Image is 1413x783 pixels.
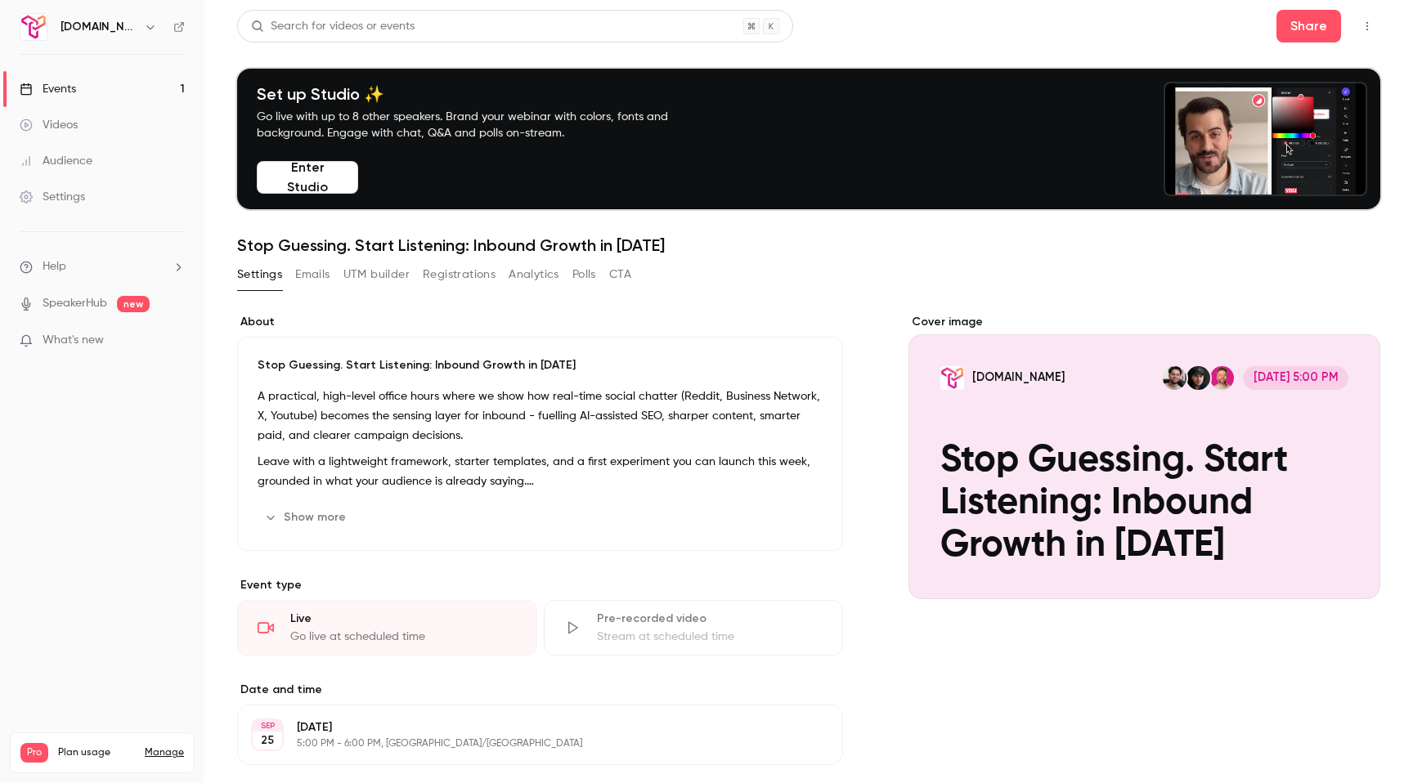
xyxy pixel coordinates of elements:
div: SEP [253,720,282,732]
button: Registrations [423,262,496,288]
div: Pre-recorded videoStream at scheduled time [544,600,844,655]
div: Pre-recorded video [597,611,823,627]
p: Go live with up to 8 other speakers. Brand your webinar with colors, fonts and background. Engage... [257,109,706,141]
div: Events [20,81,76,97]
div: Go live at scheduled time [290,629,517,645]
div: Search for videos or events [251,18,415,35]
button: Settings [237,262,282,288]
label: Cover image [908,314,1380,330]
p: 25 [261,732,274,749]
label: About [237,314,843,330]
li: help-dropdown-opener [20,258,185,275]
button: Show more [258,504,356,530]
section: Cover image [908,314,1380,599]
a: Manage [145,746,184,759]
h4: Set up Studio ✨ [257,84,706,104]
p: Event type [237,577,843,593]
p: 5:00 PM - 6:00 PM, [GEOGRAPHIC_DATA]/[GEOGRAPHIC_DATA] [297,737,756,750]
button: Analytics [509,262,559,288]
div: Live [290,611,517,627]
button: Emails [295,262,330,288]
button: Enter Studio [257,161,358,194]
span: What's new [43,332,104,349]
p: Leave with a lightweight framework, starter templates, and a first experiment you can launch this... [258,452,823,491]
a: SpeakerHub [43,295,107,312]
p: A practical, high-level office hours where we show how real-time social chatter (Reddit, Business... [258,387,823,445]
div: Settings [20,189,85,205]
p: [DATE] [297,719,756,736]
span: Pro [20,743,48,763]
span: Help [43,258,66,275]
label: Date and time [237,682,843,698]
div: Videos [20,117,78,133]
button: Polls [572,262,596,288]
button: CTA [609,262,631,288]
img: Trigify.io [20,14,47,40]
span: Plan usage [58,746,135,759]
div: Stream at scheduled time [597,629,823,645]
button: UTM builder [343,262,410,288]
h6: [DOMAIN_NAME] [61,19,137,35]
h1: Stop Guessing. Start Listening: Inbound Growth in [DATE] [237,235,1380,255]
div: Audience [20,153,92,169]
div: LiveGo live at scheduled time [237,600,537,655]
button: Share [1276,10,1341,43]
p: Stop Guessing. Start Listening: Inbound Growth in [DATE] [258,357,823,374]
span: new [117,296,150,312]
